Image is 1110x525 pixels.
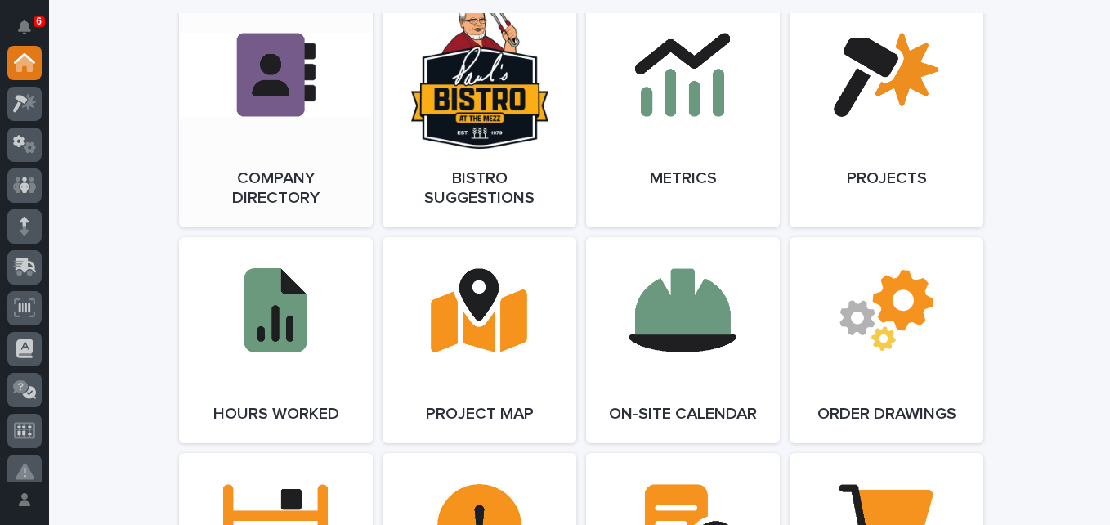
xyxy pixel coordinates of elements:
[179,237,373,443] a: Hours Worked
[179,2,373,227] a: Company Directory
[383,2,576,227] a: Bistro Suggestions
[36,16,42,27] p: 6
[20,20,42,46] div: Notifications6
[790,2,983,227] a: Projects
[790,237,983,443] a: Order Drawings
[383,237,576,443] a: Project Map
[7,10,42,44] button: Notifications
[586,2,780,227] a: Metrics
[586,237,780,443] a: On-Site Calendar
